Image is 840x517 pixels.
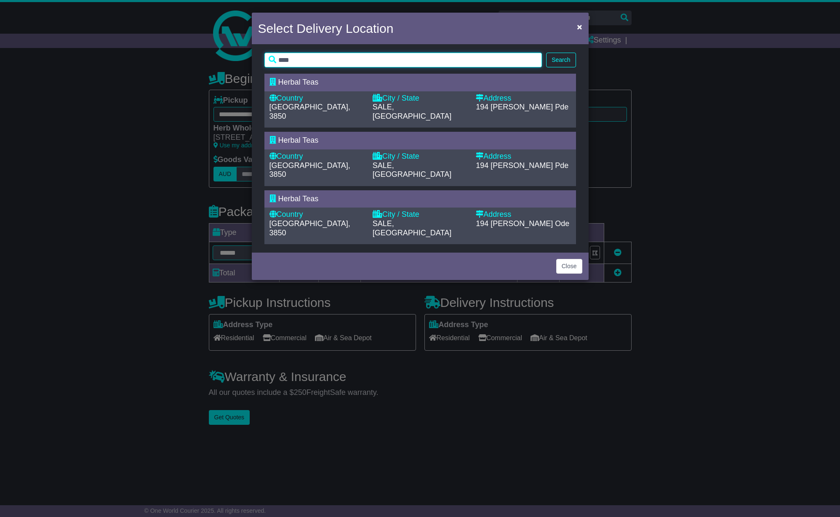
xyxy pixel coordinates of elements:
span: 194 [PERSON_NAME] Pde [476,161,568,170]
div: Address [476,94,571,103]
span: SALE, [GEOGRAPHIC_DATA] [373,103,451,120]
span: Herbal Teas [278,136,319,144]
button: Close [573,18,586,35]
span: [GEOGRAPHIC_DATA], 3850 [269,103,350,120]
span: [GEOGRAPHIC_DATA], 3850 [269,219,350,237]
button: Search [546,53,576,67]
div: Address [476,210,571,219]
div: Country [269,210,364,219]
div: City / State [373,152,467,161]
span: SALE, [GEOGRAPHIC_DATA] [373,161,451,179]
div: Address [476,152,571,161]
span: Herbal Teas [278,195,319,203]
div: City / State [373,94,467,103]
span: 194 [PERSON_NAME] Pde [476,103,568,111]
h4: Select Delivery Location [258,19,394,38]
span: Herbal Teas [278,78,319,86]
div: Country [269,152,364,161]
span: SALE, [GEOGRAPHIC_DATA] [373,219,451,237]
button: Close [556,259,582,274]
span: 194 [PERSON_NAME] Ode [476,219,569,228]
span: × [577,22,582,32]
div: Country [269,94,364,103]
span: [GEOGRAPHIC_DATA], 3850 [269,161,350,179]
div: City / State [373,210,467,219]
